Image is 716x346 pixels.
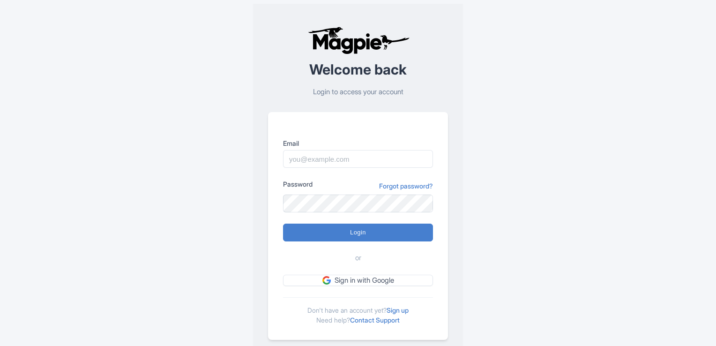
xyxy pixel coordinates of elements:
label: Email [283,138,433,148]
div: Don't have an account yet? Need help? [283,297,433,325]
h2: Welcome back [268,62,448,77]
a: Forgot password? [379,181,433,191]
img: logo-ab69f6fb50320c5b225c76a69d11143b.png [306,26,411,54]
label: Password [283,179,313,189]
span: or [355,253,361,263]
input: you@example.com [283,150,433,168]
input: Login [283,224,433,241]
a: Sign up [387,306,409,314]
a: Contact Support [350,316,400,324]
a: Sign in with Google [283,275,433,286]
p: Login to access your account [268,87,448,98]
img: google.svg [322,276,331,285]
